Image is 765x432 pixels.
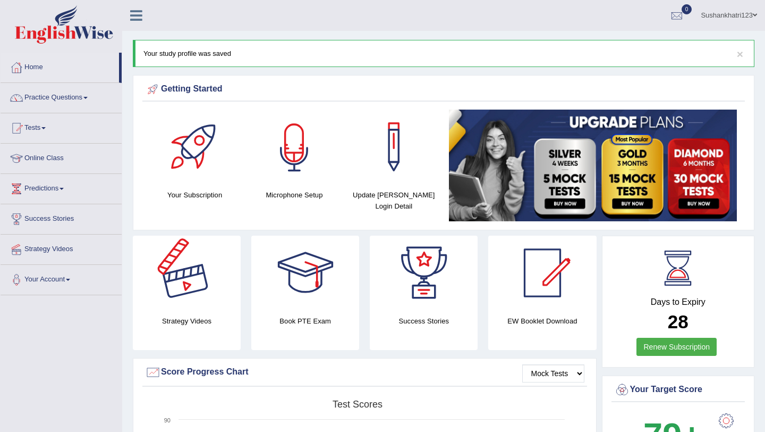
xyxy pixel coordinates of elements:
b: 28 [668,311,688,332]
a: Renew Subscription [636,338,717,356]
a: Online Class [1,144,122,170]
a: Home [1,53,119,79]
text: 90 [164,417,171,423]
h4: Strategy Videos [133,315,241,327]
button: × [737,48,743,60]
div: Your study profile was saved [133,40,754,67]
h4: Update [PERSON_NAME] Login Detail [350,189,438,212]
h4: Book PTE Exam [251,315,359,327]
div: Getting Started [145,81,742,97]
h4: Days to Expiry [614,297,743,307]
a: Success Stories [1,204,122,231]
h4: Microphone Setup [250,189,338,201]
div: Your Target Score [614,382,743,398]
span: 0 [682,4,692,14]
tspan: Test scores [333,399,382,410]
a: Predictions [1,174,122,201]
a: Strategy Videos [1,235,122,261]
a: Your Account [1,265,122,292]
h4: Success Stories [370,315,478,327]
h4: EW Booklet Download [488,315,596,327]
img: small5.jpg [449,110,737,221]
div: Score Progress Chart [145,364,584,380]
h4: Your Subscription [150,189,239,201]
a: Tests [1,113,122,140]
a: Practice Questions [1,83,122,110]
